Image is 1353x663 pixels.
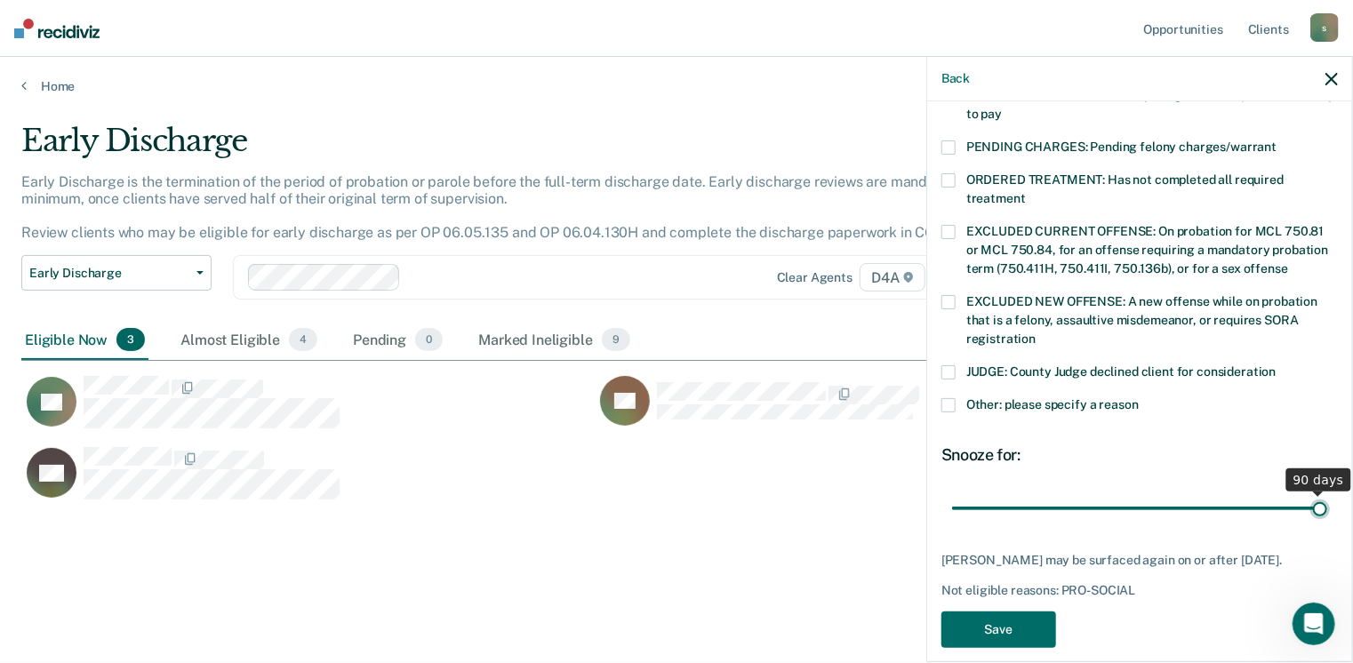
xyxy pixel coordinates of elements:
[966,397,1139,411] span: Other: please specify a reason
[415,328,443,351] span: 0
[21,173,977,242] p: Early Discharge is the termination of the period of probation or parole before the full-term disc...
[14,19,100,38] img: Recidiviz
[595,375,1168,446] div: CaseloadOpportunityCell-0825195
[177,321,321,360] div: Almost Eligible
[860,263,925,292] span: D4A
[966,172,1284,205] span: ORDERED TREATMENT: Has not completed all required treatment
[941,553,1338,568] div: [PERSON_NAME] may be surfaced again on or after [DATE].
[777,270,853,285] div: Clear agents
[966,140,1277,154] span: PENDING CHARGES: Pending felony charges/warrant
[289,328,317,351] span: 4
[1286,468,1351,491] div: 90 days
[29,266,189,281] span: Early Discharge
[21,446,595,517] div: CaseloadOpportunityCell-0805106
[475,321,634,360] div: Marked Ineligible
[966,294,1317,346] span: EXCLUDED NEW OFFENSE: A new offense while on probation that is a felony, assaultive misdemeanor, ...
[602,328,630,351] span: 9
[1293,603,1335,645] iframe: Intercom live chat
[941,71,970,86] button: Back
[1310,13,1339,42] div: s
[21,375,595,446] div: CaseloadOpportunityCell-0782799
[116,328,145,351] span: 3
[941,445,1338,465] div: Snooze for:
[21,321,148,360] div: Eligible Now
[941,611,1056,648] button: Save
[21,78,1332,94] a: Home
[966,364,1277,379] span: JUDGE: County Judge declined client for consideration
[941,583,1338,598] div: Not eligible reasons: PRO-SOCIAL
[21,123,1037,173] div: Early Discharge
[349,321,446,360] div: Pending
[966,224,1328,276] span: EXCLUDED CURRENT OFFENSE: On probation for MCL 750.81 or MCL 750.84, for an offense requiring a m...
